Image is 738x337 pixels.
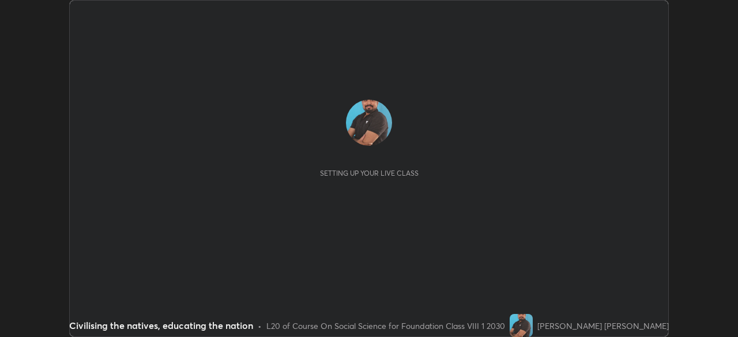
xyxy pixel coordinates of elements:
[346,100,392,146] img: 658430e87ef346989a064bbfe695f8e0.jpg
[320,169,419,177] div: Setting up your live class
[266,320,505,332] div: L20 of Course On Social Science for Foundation Class VIII 1 2030
[537,320,669,332] div: [PERSON_NAME] [PERSON_NAME]
[258,320,262,332] div: •
[510,314,533,337] img: 658430e87ef346989a064bbfe695f8e0.jpg
[69,319,253,332] div: Civilising the natives, educating the nation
